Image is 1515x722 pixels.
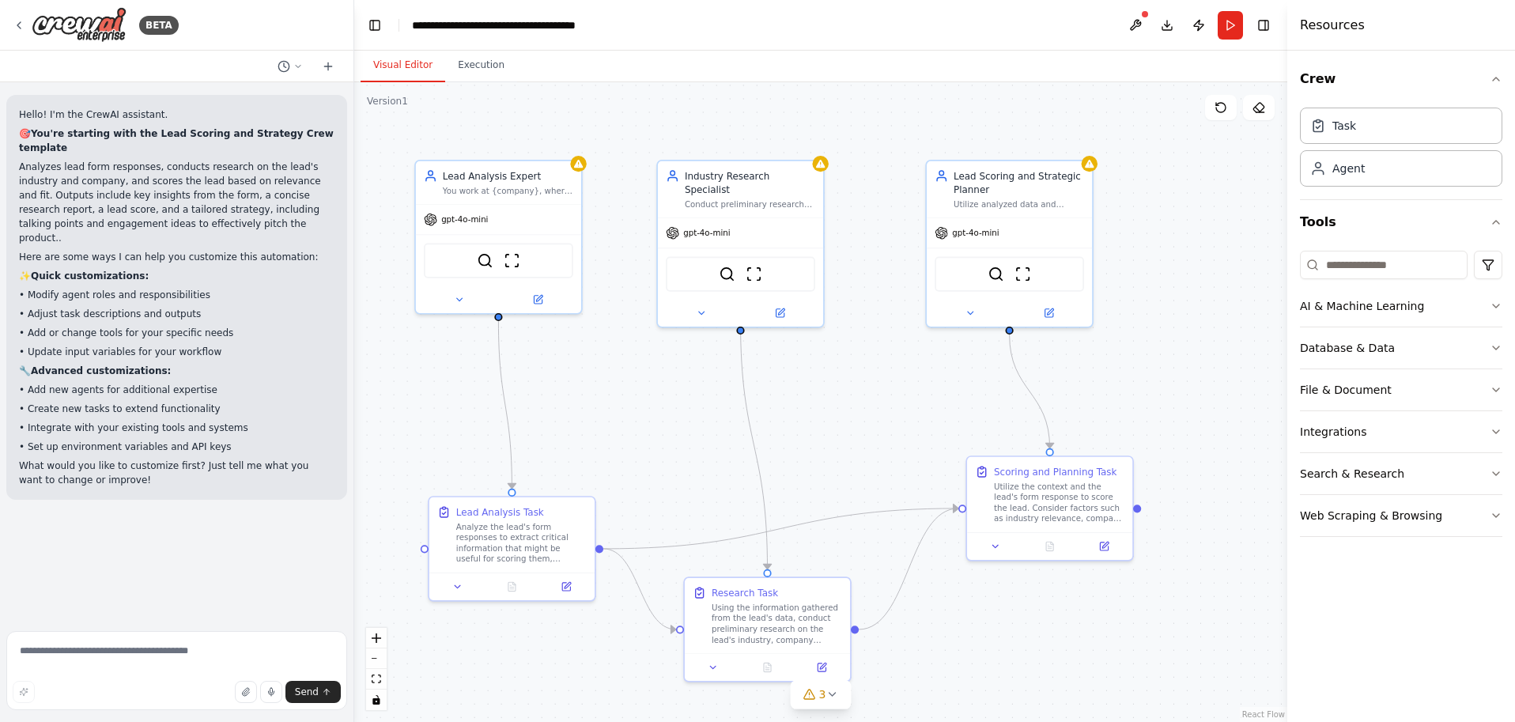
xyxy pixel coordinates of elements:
div: BETA [139,16,179,35]
img: Logo [32,7,127,43]
div: File & Document [1300,382,1392,398]
strong: Advanced customizations: [31,365,171,376]
button: Open in side panel [543,579,589,595]
div: Industry Research SpecialistConduct preliminary research on the lead's industry, company size, an... [656,160,825,328]
span: gpt-4o-mini [952,228,999,239]
div: Utilize the context and the lead's form response to score the lead. Consider factors such as indu... [994,481,1124,524]
div: Search & Research [1300,466,1404,482]
g: Edge from 89b06761-059f-4533-bf9b-7df6b5e6dc26 to 38a434b5-a8ee-47bb-81e6-944f5a87230e [492,321,519,489]
div: Research TaskUsing the information gathered from the lead's data, conduct preliminary research on... [683,576,852,682]
p: • Set up environment variables and API keys [19,440,334,454]
g: Edge from 2b5b5285-4033-425c-8836-790a3dcb494f to 7d9d6927-5caa-4798-b660-0a8c68efe85c [1003,335,1056,448]
div: Integrations [1300,424,1366,440]
div: Agent [1332,161,1365,176]
button: zoom in [366,628,387,648]
div: Web Scraping & Browsing [1300,508,1442,524]
div: Conduct preliminary research on the lead's industry, company size, and AI use case to provide a s... [685,198,815,210]
div: Utilize analyzed data and research findings to score leads and suggest an appropriate plan. [954,198,1084,210]
p: 🎯 [19,127,334,155]
p: • Modify agent roles and responsibilities [19,288,334,302]
div: React Flow controls [366,628,387,710]
p: • Adjust task descriptions and outputs [19,307,334,321]
button: Open in side panel [500,292,576,308]
div: Scoring and Planning TaskUtilize the context and the lead's form response to score the lead. Cons... [965,456,1134,561]
div: Scoring and Planning Task [994,465,1116,478]
div: Research Task [712,586,778,599]
button: Integrations [1300,411,1502,452]
button: File & Document [1300,369,1502,410]
div: You work at {company}, where you main goal is to analyze leads form responses to extract essentia... [443,185,573,196]
img: SerperDevTool [719,266,735,282]
p: • Integrate with your existing tools and systems [19,421,334,435]
div: Lead Analysis Expert [443,169,573,183]
button: Crew [1300,57,1502,101]
p: Here are some ways I can help you customize this automation: [19,250,334,264]
span: Send [295,686,319,698]
div: Crew [1300,101,1502,199]
p: Hello! I'm the CrewAI assistant. [19,108,334,122]
div: AI & Machine Learning [1300,298,1424,314]
button: Open in side panel [1011,305,1086,321]
button: 3 [791,680,852,709]
span: gpt-4o-mini [441,214,488,225]
button: Search & Research [1300,453,1502,494]
button: Start a new chat [315,57,341,76]
img: SerperDevTool [988,266,1003,282]
button: Execution [445,49,517,82]
g: Edge from b9147602-40dc-4afe-ae4f-75aed73cb5d6 to 7d9d6927-5caa-4798-b660-0a8c68efe85c [859,501,958,636]
button: Switch to previous chat [271,57,309,76]
div: Task [1332,118,1356,134]
img: ScrapeWebsiteTool [746,266,761,282]
img: ScrapeWebsiteTool [1014,266,1030,282]
strong: Quick customizations: [31,270,149,282]
div: Version 1 [367,95,408,108]
button: Send [285,681,341,703]
p: • Add new agents for additional expertise [19,383,334,397]
div: Lead Analysis TaskAnalyze the lead's form responses to extract critical information that might be... [428,496,596,601]
img: SerperDevTool [477,252,493,268]
button: Click to speak your automation idea [260,681,282,703]
button: No output available [739,660,796,675]
button: Tools [1300,200,1502,244]
button: Web Scraping & Browsing [1300,495,1502,536]
p: ✨ [19,269,334,283]
p: 🔧 [19,364,334,378]
div: Lead Scoring and Strategic Planner [954,169,1084,196]
a: React Flow attribution [1242,710,1285,719]
button: Visual Editor [361,49,445,82]
img: ScrapeWebsiteTool [504,252,519,268]
g: Edge from 38a434b5-a8ee-47bb-81e6-944f5a87230e to 7d9d6927-5caa-4798-b660-0a8c68efe85c [603,501,958,555]
span: gpt-4o-mini [683,228,730,239]
button: Upload files [235,681,257,703]
p: • Create new tasks to extend functionality [19,402,334,416]
button: No output available [483,579,540,595]
g: Edge from 14522d44-cf14-4517-a4a0-c5a12647f46c to b9147602-40dc-4afe-ae4f-75aed73cb5d6 [734,321,774,569]
button: Open in side panel [799,660,844,675]
button: Hide left sidebar [364,14,386,36]
button: fit view [366,669,387,690]
button: Open in side panel [1081,539,1127,554]
div: Industry Research Specialist [685,169,815,196]
button: Hide right sidebar [1252,14,1275,36]
div: Lead Analysis Task [456,505,544,519]
button: zoom out [366,648,387,669]
button: Database & Data [1300,327,1502,369]
div: Using the information gathered from the lead's data, conduct preliminary research on the lead's i... [712,603,842,645]
h4: Resources [1300,16,1365,35]
p: • Add or change tools for your specific needs [19,326,334,340]
div: Lead Scoring and Strategic PlannerUtilize analyzed data and research findings to score leads and ... [925,160,1094,328]
button: AI & Machine Learning [1300,285,1502,327]
nav: breadcrumb [412,17,590,33]
div: Lead Analysis ExpertYou work at {company}, where you main goal is to analyze leads form responses... [414,160,583,315]
button: Improve this prompt [13,681,35,703]
strong: You're starting with the Lead Scoring and Strategy Crew template [19,128,334,153]
span: 3 [819,686,826,702]
p: • Update input variables for your workflow [19,345,334,359]
div: Database & Data [1300,340,1395,356]
button: toggle interactivity [366,690,387,710]
div: Tools [1300,244,1502,550]
g: Edge from 38a434b5-a8ee-47bb-81e6-944f5a87230e to b9147602-40dc-4afe-ae4f-75aed73cb5d6 [603,542,676,636]
p: Analyzes lead form responses, conducts research on the lead's industry and company, and scores th... [19,160,334,245]
p: What would you like to customize first? Just tell me what you want to change or improve! [19,459,334,487]
button: Open in side panel [742,305,818,321]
